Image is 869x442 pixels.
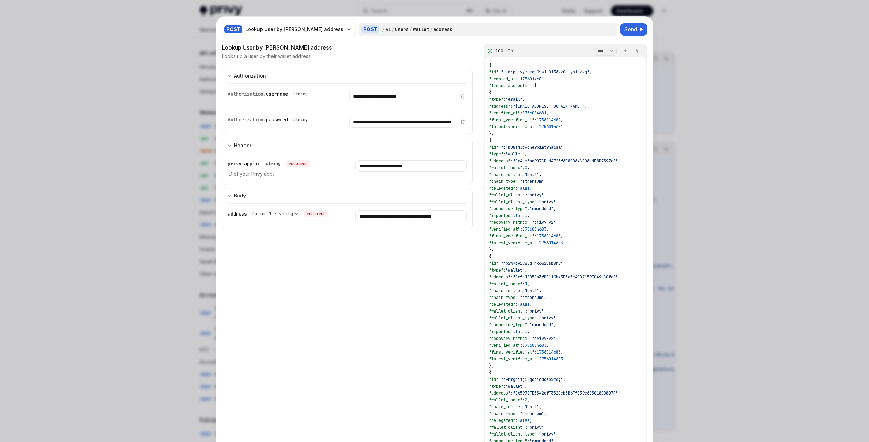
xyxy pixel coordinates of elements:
span: , [561,349,563,355]
span: "address" [489,390,510,396]
span: "privy" [539,315,556,321]
span: 1756014683 [539,356,563,362]
span: 1756014683 [537,233,561,239]
div: Authorization.password [228,116,310,123]
span: "bfbu8ag3b9q4e9biat94a6sl" [501,144,563,150]
span: 1756014683 [522,226,546,232]
span: : [520,110,522,116]
span: , [530,418,532,423]
span: "first_verified_at" [489,233,534,239]
span: : [513,172,515,177]
span: "wallet_index" [489,397,522,403]
span: : [537,199,539,205]
span: : [520,343,522,348]
div: Authorization.username [228,91,310,97]
span: username [266,91,288,97]
span: "created_at" [489,76,518,82]
span: , [544,295,546,300]
span: "d9rmgni1j61qdoicdoebxmog" [501,377,563,382]
span: , [553,206,556,211]
span: "privy-v2" [532,336,556,341]
span: , [563,144,565,150]
span: "verified_at" [489,226,520,232]
span: "wallet_index" [489,165,522,170]
span: { [489,370,491,375]
span: 1756014683 [537,349,561,355]
span: , [530,185,532,191]
span: , [544,411,546,416]
span: , [618,390,620,396]
span: "verified_at" [489,343,520,348]
span: "type" [489,267,503,273]
span: : [518,411,520,416]
span: 0 [525,165,527,170]
div: Body [234,192,246,200]
span: 1 [525,281,527,287]
span: , [553,322,556,328]
span: : [537,240,539,246]
span: "eip155:1" [515,404,539,410]
span: , [525,267,527,273]
span: , [618,158,620,164]
span: Authorization. [228,91,266,97]
span: , [585,103,587,109]
span: false [515,213,527,218]
span: 1756014681 [537,117,561,123]
span: 1756014683 [522,343,546,348]
span: : [530,220,532,225]
span: : [520,226,522,232]
span: 2 [525,397,527,403]
div: / [392,26,394,33]
span: : [525,192,527,198]
span: Send [624,25,637,33]
span: "id" [489,69,499,75]
span: "wallet_client_type" [489,199,537,205]
span: privy-app-id [228,161,261,167]
span: , [525,151,527,157]
div: string [266,161,280,166]
span: , [530,302,532,307]
span: , [618,274,620,280]
span: "address" [489,103,510,109]
span: : [510,274,513,280]
span: , [563,261,565,266]
span: , [522,97,525,102]
span: , [556,336,558,341]
span: "wallet_client" [489,308,525,314]
span: , [561,233,563,239]
span: : [527,322,530,328]
div: / [430,26,433,33]
span: : [522,281,525,287]
span: "type" [489,151,503,157]
span: "privy" [527,308,544,314]
span: "wallet_client" [489,192,525,198]
span: : [518,179,520,184]
span: Authorization. [228,116,266,123]
span: "[EMAIL_ADDRESS][DOMAIN_NAME]" [513,103,585,109]
span: "address" [489,158,510,164]
span: "embedded" [530,322,553,328]
span: "latest_verified_at" [489,124,537,129]
span: address [228,211,247,217]
span: : [513,213,515,218]
span: }, [489,247,494,252]
span: , [561,117,563,123]
span: : [499,377,501,382]
button: Send [620,23,647,36]
span: , [556,431,558,437]
span: : [510,390,513,396]
span: "connector_type" [489,322,527,328]
span: : [518,76,520,82]
span: : [510,103,513,109]
span: 1756014683 [539,240,563,246]
span: : [503,151,506,157]
span: "chain_id" [489,288,513,293]
span: "ethereum" [520,295,544,300]
span: }, [489,363,494,369]
span: , [539,172,542,177]
span: "id" [489,144,499,150]
div: 200 - OK [495,48,514,54]
span: : [522,165,525,170]
span: { [489,254,491,259]
span: , [556,315,558,321]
